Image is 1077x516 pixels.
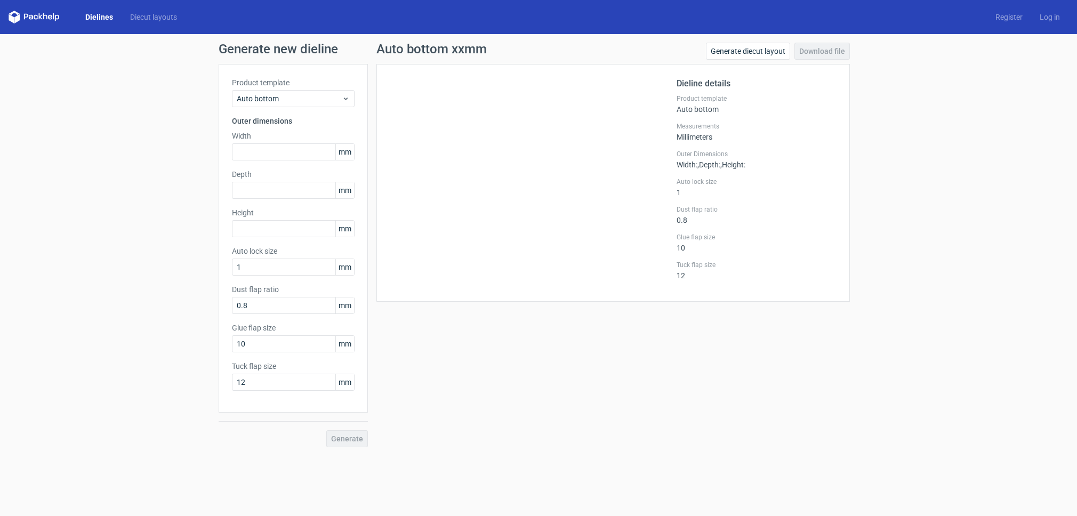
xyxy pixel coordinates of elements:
a: Diecut layouts [122,12,186,22]
label: Dust flap ratio [677,205,837,214]
label: Outer Dimensions [677,150,837,158]
div: 1 [677,178,837,197]
span: mm [335,374,354,390]
span: Auto bottom [237,93,342,104]
div: Millimeters [677,122,837,141]
span: mm [335,182,354,198]
div: 0.8 [677,205,837,224]
span: Width : [677,160,697,169]
label: Width [232,131,355,141]
span: mm [335,221,354,237]
label: Glue flap size [232,322,355,333]
a: Generate diecut layout [706,43,790,60]
div: Auto bottom [677,94,837,114]
span: mm [335,144,354,160]
a: Register [987,12,1031,22]
label: Auto lock size [677,178,837,186]
span: mm [335,336,354,352]
a: Dielines [77,12,122,22]
div: 10 [677,233,837,252]
label: Product template [232,77,355,88]
label: Product template [677,94,837,103]
h3: Outer dimensions [232,116,355,126]
span: mm [335,297,354,313]
span: , Height : [720,160,745,169]
a: Log in [1031,12,1068,22]
div: 12 [677,261,837,280]
label: Measurements [677,122,837,131]
label: Tuck flap size [232,361,355,372]
label: Glue flap size [677,233,837,241]
h1: Generate new dieline [219,43,858,55]
label: Depth [232,169,355,180]
label: Tuck flap size [677,261,837,269]
span: mm [335,259,354,275]
h2: Dieline details [677,77,837,90]
span: , Depth : [697,160,720,169]
label: Height [232,207,355,218]
h1: Auto bottom xxmm [376,43,487,55]
label: Auto lock size [232,246,355,256]
label: Dust flap ratio [232,284,355,295]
